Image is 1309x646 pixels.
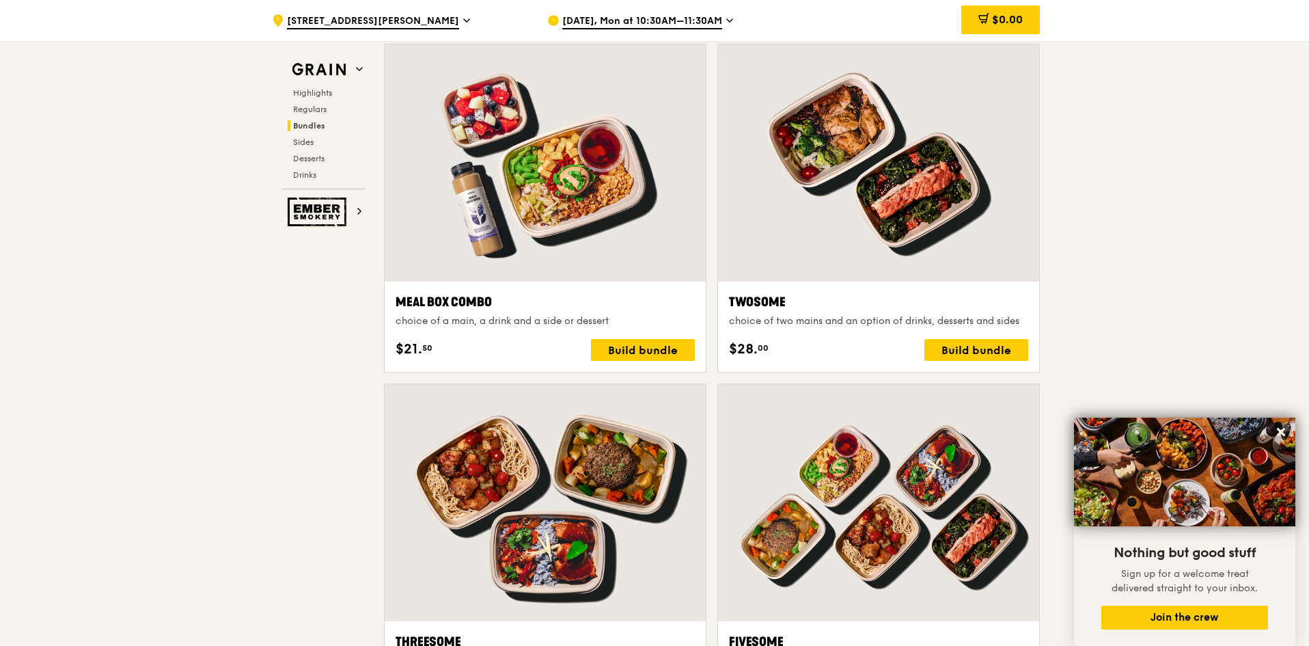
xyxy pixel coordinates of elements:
span: Drinks [293,170,316,180]
img: Grain web logo [288,57,350,82]
span: Nothing but good stuff [1114,545,1256,561]
span: Regulars [293,105,327,114]
span: Highlights [293,88,332,98]
div: choice of a main, a drink and a side or dessert [396,314,695,328]
span: 00 [758,342,769,353]
span: Sign up for a welcome treat delivered straight to your inbox. [1112,568,1258,594]
img: DSC07876-Edit02-Large.jpeg [1074,418,1295,526]
span: [STREET_ADDRESS][PERSON_NAME] [287,14,459,29]
button: Close [1270,421,1292,443]
span: [DATE], Mon at 10:30AM–11:30AM [562,14,722,29]
div: Build bundle [924,339,1028,361]
span: 50 [422,342,432,353]
span: $0.00 [992,13,1023,26]
span: $21. [396,339,422,360]
span: $28. [729,339,758,360]
button: Join the crew [1101,606,1268,630]
span: Bundles [293,121,325,131]
div: choice of two mains and an option of drinks, desserts and sides [729,314,1028,328]
img: Ember Smokery web logo [288,198,350,226]
div: Build bundle [591,339,695,361]
div: Meal Box Combo [396,293,695,312]
span: Desserts [293,154,325,163]
div: Twosome [729,293,1028,312]
span: Sides [293,137,314,147]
